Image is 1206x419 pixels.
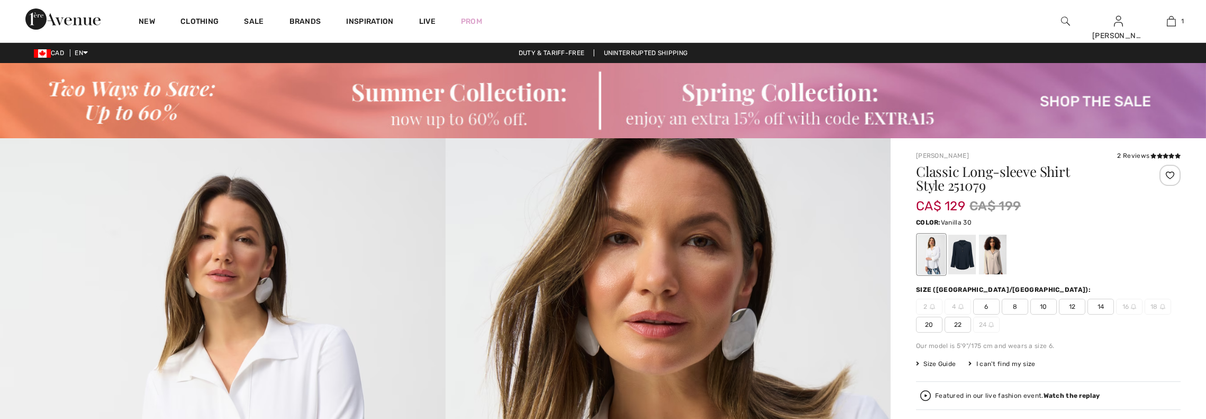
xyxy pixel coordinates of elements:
span: Color: [916,219,941,226]
img: ring-m.svg [989,322,994,327]
img: search the website [1061,15,1070,28]
a: Prom [461,16,482,27]
strong: Watch the replay [1044,392,1100,399]
img: ring-m.svg [930,304,935,309]
span: Size Guide [916,359,956,369]
a: New [139,17,155,28]
div: Featured in our live fashion event. [935,393,1100,399]
a: [PERSON_NAME] [916,152,969,159]
img: ring-m.svg [1131,304,1136,309]
span: 10 [1030,299,1057,315]
img: Watch the replay [920,390,931,401]
img: ring-m.svg [1160,304,1165,309]
a: Sale [244,17,264,28]
span: 18 [1145,299,1171,315]
div: Size ([GEOGRAPHIC_DATA]/[GEOGRAPHIC_DATA]): [916,285,1093,295]
div: I can't find my size [968,359,1035,369]
img: 1ère Avenue [25,8,101,30]
span: 8 [1002,299,1028,315]
span: 20 [916,317,942,333]
span: EN [75,49,88,57]
span: CA$ 199 [969,197,1021,216]
h1: Classic Long-sleeve Shirt Style 251079 [916,165,1137,192]
span: 12 [1059,299,1085,315]
a: 1 [1145,15,1197,28]
img: My Info [1114,15,1123,28]
img: Canadian Dollar [34,49,51,58]
a: Live [419,16,436,27]
span: 16 [1116,299,1142,315]
div: Our model is 5'9"/175 cm and wears a size 6. [916,341,1181,351]
span: 14 [1087,299,1114,315]
div: [PERSON_NAME] [1092,30,1144,41]
div: Midnight Blue [948,235,976,275]
div: Vanilla 30 [918,235,945,275]
a: Brands [289,17,321,28]
span: CA$ 129 [916,188,965,213]
span: Inspiration [346,17,393,28]
img: My Bag [1167,15,1176,28]
span: CAD [34,49,68,57]
span: 24 [973,317,1000,333]
div: Moonstone [979,235,1006,275]
div: 2 Reviews [1117,151,1181,161]
span: 22 [945,317,971,333]
span: 6 [973,299,1000,315]
span: 2 [916,299,942,315]
span: 1 [1181,16,1184,26]
span: Vanilla 30 [941,219,972,226]
a: Clothing [180,17,219,28]
img: ring-m.svg [958,304,964,309]
a: Sign In [1114,16,1123,26]
span: 4 [945,299,971,315]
